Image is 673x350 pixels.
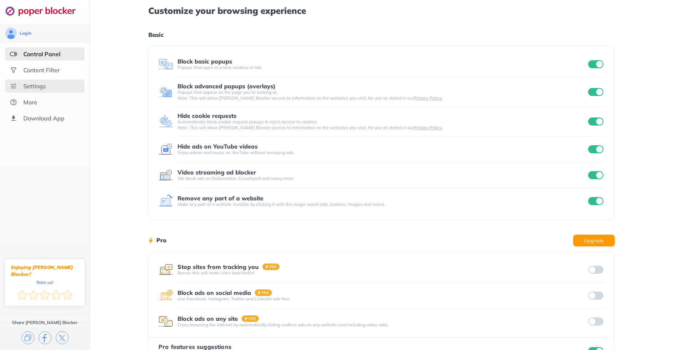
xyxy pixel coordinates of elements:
[262,264,280,270] img: pro-badge.svg
[159,194,173,208] img: feature icon
[177,89,587,101] div: Popups that appear on the page you’re looking at. Note: This will allow [PERSON_NAME] Blocker acc...
[242,315,259,322] img: pro-badge.svg
[177,296,587,302] div: Use Facebook, Instagram, Twitter and LinkedIn ads free.
[159,85,173,99] img: feature icon
[159,343,255,350] div: Pro features suggestions
[148,30,615,39] h1: Basic
[23,66,60,74] div: Content Filter
[159,262,173,277] img: feature icon
[177,112,236,119] div: Hide cookie requests
[177,195,263,201] div: Remove any part of a website
[10,82,17,90] img: settings.svg
[159,314,173,329] img: feature icon
[10,50,17,58] img: features-selected.svg
[36,281,53,284] div: Rate us!
[177,264,259,270] div: Stop sites from tracking you
[177,201,587,207] div: Make any part of a website invisible by clicking it with the magic wand (ads, buttons, images and...
[414,95,442,101] a: Privacy Policy.
[177,119,587,131] div: Automatically block cookie request popups & reject access to cookies. Note: This will allow [PERS...
[177,270,587,276] div: Bonus: this will make sites load faster!
[39,331,51,344] img: facebook.svg
[23,115,64,122] div: Download App
[159,114,173,129] img: feature icon
[177,83,275,89] div: Block advanced popups (overlays)
[255,289,272,296] img: pro-badge.svg
[21,331,34,344] img: copy.svg
[10,99,17,106] img: about.svg
[159,288,173,303] img: feature icon
[177,150,587,155] div: Enjoy videos and music on YouTube without annoying ads.
[148,236,153,245] img: lighting bolt
[5,6,83,16] img: logo-webpage.svg
[148,6,615,15] h1: Customize your browsing experience
[159,57,173,72] img: feature icon
[56,331,69,344] img: x.svg
[177,176,587,181] div: We block ads on Dailymotion, Crunchyroll and many more
[177,289,251,296] div: Block ads on social media
[177,169,256,176] div: Video streaming ad blocker
[414,125,442,130] a: Privacy Policy.
[177,322,587,328] div: Enjoy browsing the internet by automatically hiding endless ads on any website (not including vid...
[5,27,17,39] img: avatar.svg
[573,235,615,246] button: Upgrade
[12,320,78,326] div: Share [PERSON_NAME] Blocker
[23,99,37,106] div: More
[177,58,232,65] div: Block basic popups
[11,264,79,278] div: Enjoying [PERSON_NAME] Blocker?
[159,168,173,182] img: feature icon
[177,143,258,150] div: Hide ads on YouTube videos
[20,30,31,36] div: Login
[10,115,17,122] img: download-app.svg
[23,50,60,58] div: Control Panel
[177,65,587,70] div: Popups that open in a new window or tab.
[10,66,17,74] img: social.svg
[156,235,167,245] h1: Pro
[177,315,238,322] div: Block ads on any site
[23,82,46,90] div: Settings
[159,142,173,157] img: feature icon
